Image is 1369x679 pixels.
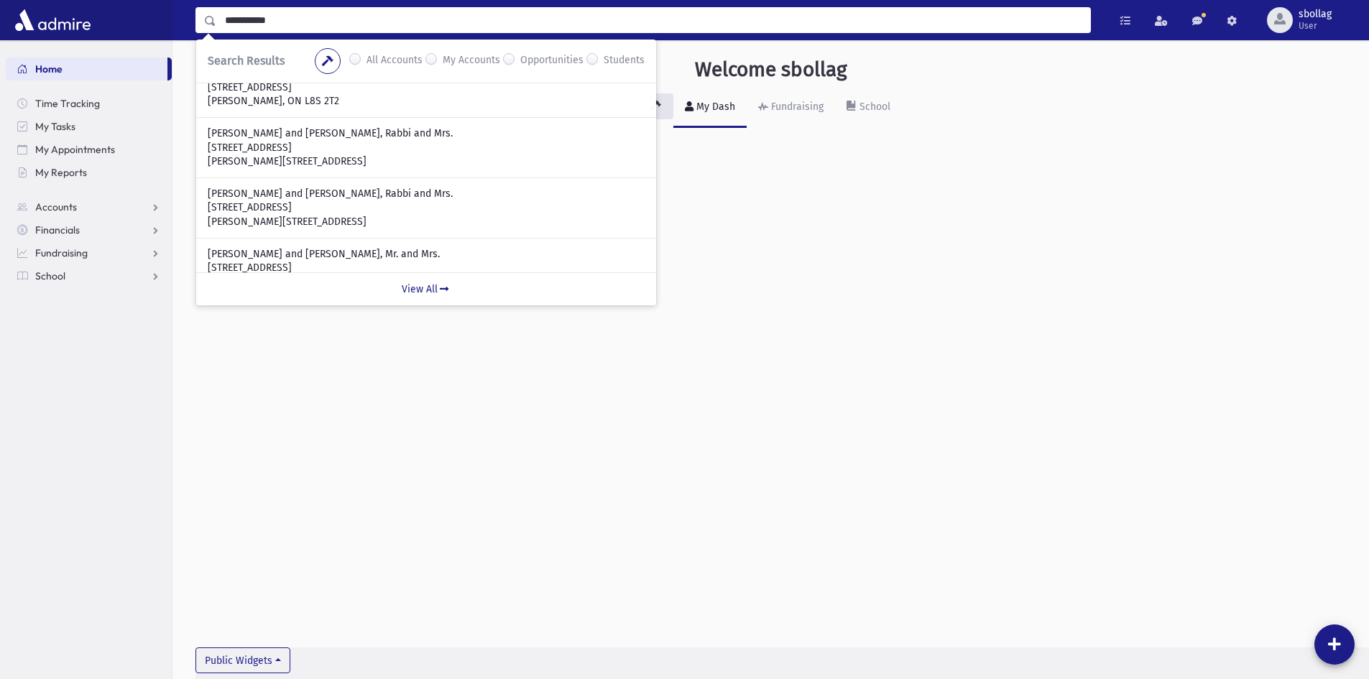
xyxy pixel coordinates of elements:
p: [PERSON_NAME][STREET_ADDRESS] [208,154,645,169]
span: Fundraising [35,246,88,259]
span: Time Tracking [35,97,100,110]
p: [STREET_ADDRESS] [208,141,645,155]
p: [STREET_ADDRESS] [208,80,645,95]
button: Public Widgets [195,647,290,673]
span: School [35,269,65,282]
a: Fundraising [6,241,172,264]
span: My Reports [35,166,87,179]
p: [STREET_ADDRESS] [208,200,645,215]
div: Fundraising [768,101,824,113]
p: [PERSON_NAME] and [PERSON_NAME], Mr. and Mrs. [208,247,645,262]
img: AdmirePro [11,6,94,34]
span: sbollag [1299,9,1332,20]
span: My Tasks [35,120,75,133]
p: [PERSON_NAME] and [PERSON_NAME], Rabbi and Mrs. [208,126,645,141]
a: Time Tracking [6,92,172,115]
div: My Dash [693,101,735,113]
p: [PERSON_NAME], ON L8S 2T2 [208,94,645,108]
a: Accounts [6,195,172,218]
a: Financials [6,218,172,241]
label: Opportunities [520,52,584,70]
p: [STREET_ADDRESS] [208,261,645,275]
a: My Dash [673,88,747,128]
p: [PERSON_NAME] and [PERSON_NAME], Rabbi and Mrs. [208,187,645,201]
a: My Tasks [6,115,172,138]
h3: Welcome sbollag [695,57,847,82]
a: View All [196,272,656,305]
span: Home [35,63,63,75]
span: Financials [35,223,80,236]
span: Accounts [35,200,77,213]
div: School [857,101,890,113]
span: My Appointments [35,143,115,156]
p: [PERSON_NAME][STREET_ADDRESS] [208,215,645,229]
a: Home [6,57,167,80]
label: Students [604,52,645,70]
span: Search Results [208,54,285,68]
input: Search [216,7,1090,33]
span: User [1299,20,1332,32]
a: School [6,264,172,287]
a: My Appointments [6,138,172,161]
a: My Reports [6,161,172,184]
a: Fundraising [747,88,835,128]
label: My Accounts [443,52,500,70]
a: School [835,88,902,128]
label: All Accounts [367,52,423,70]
